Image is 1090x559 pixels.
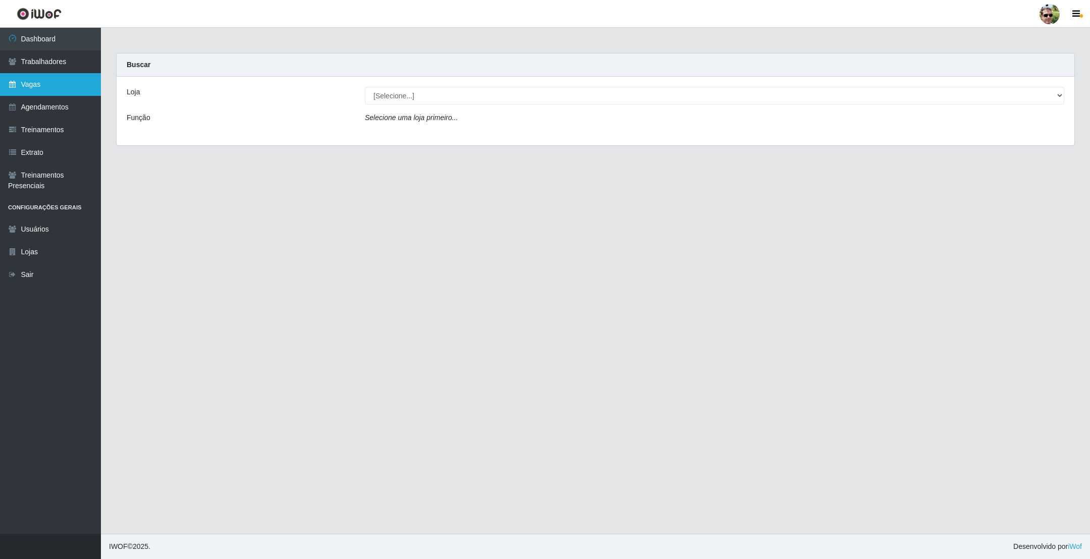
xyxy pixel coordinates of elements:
[17,8,62,20] img: CoreUI Logo
[127,87,140,97] label: Loja
[365,114,458,122] i: Selecione uma loja primeiro...
[109,542,128,550] span: IWOF
[1013,541,1082,552] span: Desenvolvido por
[127,113,150,123] label: Função
[127,61,150,69] strong: Buscar
[109,541,150,552] span: © 2025 .
[1068,542,1082,550] a: iWof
